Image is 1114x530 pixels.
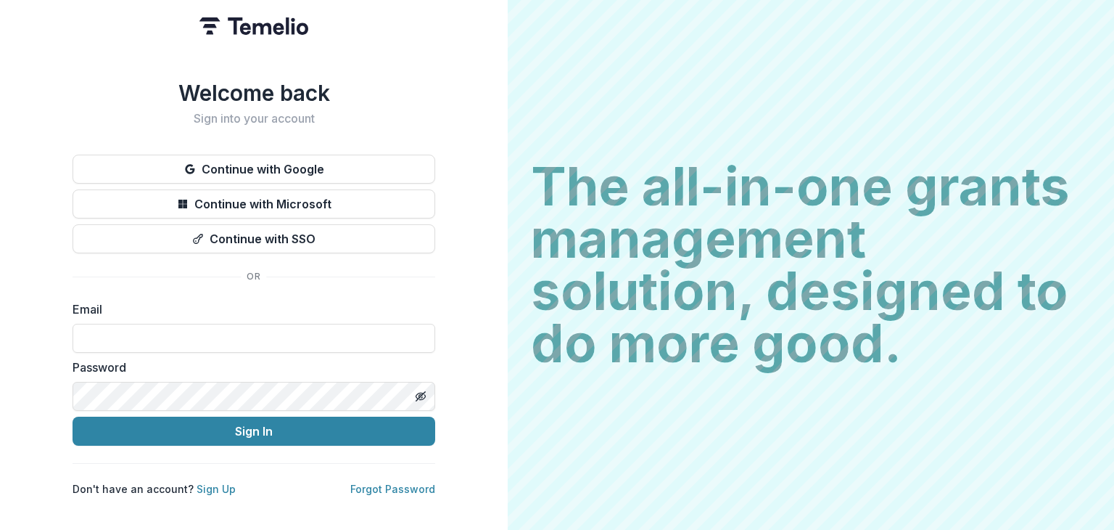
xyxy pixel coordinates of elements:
button: Continue with Microsoft [73,189,435,219]
h1: Welcome back [73,80,435,106]
h2: Sign into your account [73,112,435,126]
img: Temelio [199,17,308,35]
a: Sign Up [197,483,236,495]
a: Forgot Password [350,483,435,495]
button: Toggle password visibility [409,385,432,408]
button: Continue with SSO [73,224,435,253]
button: Continue with Google [73,155,435,184]
label: Email [73,301,426,318]
label: Password [73,359,426,376]
button: Sign In [73,417,435,446]
p: Don't have an account? [73,481,236,497]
